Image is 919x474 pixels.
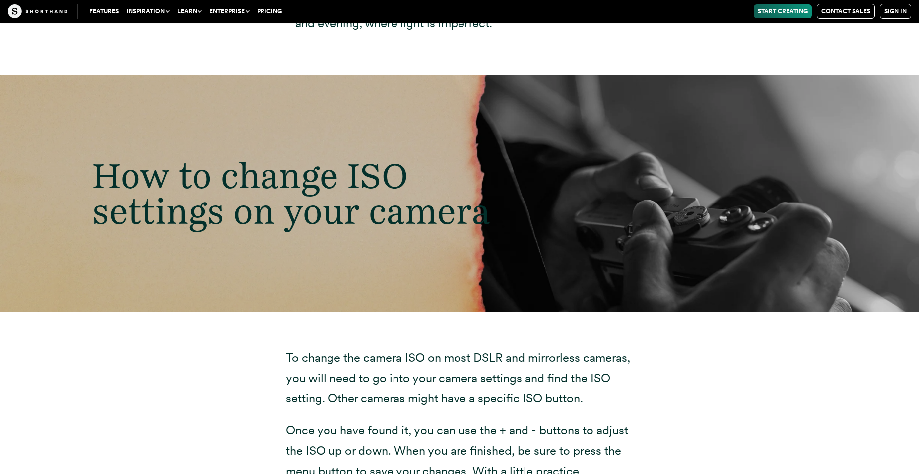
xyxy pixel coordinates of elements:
p: To change the camera ISO on most DSLR and mirrorless cameras, you will need to go into your camer... [286,348,633,408]
span: How to change ISO settings on your camera [92,154,490,232]
a: Contact Sales [817,4,875,19]
a: Sign in [880,4,911,19]
button: Learn [173,4,205,18]
a: Pricing [253,4,286,18]
button: Inspiration [123,4,173,18]
a: Start Creating [754,4,812,18]
a: Features [85,4,123,18]
img: The Craft [8,4,67,18]
button: Enterprise [205,4,253,18]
